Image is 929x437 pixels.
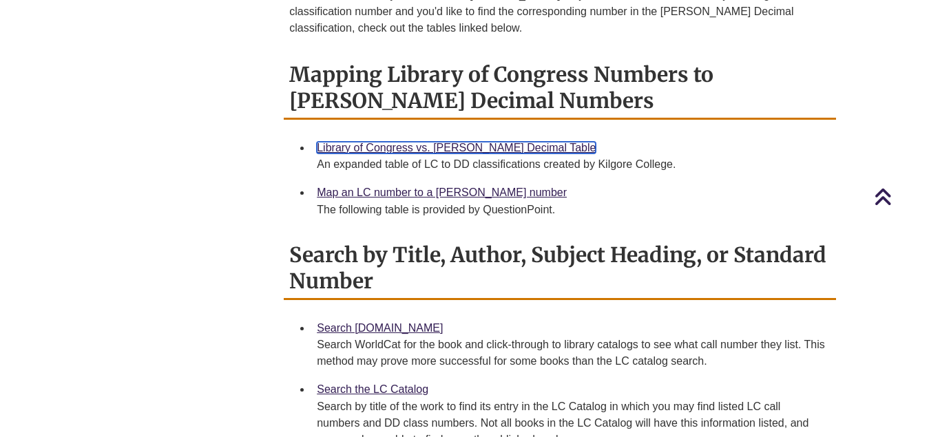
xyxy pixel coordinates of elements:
a: Search [DOMAIN_NAME] [317,322,443,334]
h2: Search by Title, Author, Subject Heading, or Standard Number [284,237,836,300]
h2: Mapping Library of Congress Numbers to [PERSON_NAME] Decimal Numbers [284,57,836,120]
a: Search the LC Catalog [317,383,428,395]
div: An expanded table of LC to DD classifications created by Kilgore College. [317,156,825,173]
a: Back to Top [874,187,926,206]
a: Library of Congress vs. [PERSON_NAME] Decimal Table [317,142,596,153]
div: The following table is provided by QuestionPoint. [317,202,825,218]
div: Search WorldCat for the book and click-through to library catalogs to see what call number they l... [317,337,825,370]
a: Map an LC number to a [PERSON_NAME] number [317,186,567,198]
